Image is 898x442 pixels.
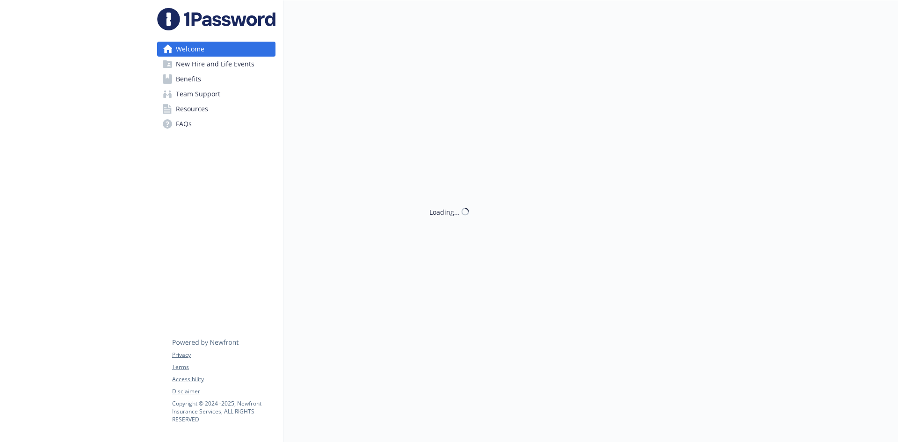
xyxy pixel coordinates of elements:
a: Privacy [172,351,275,359]
span: New Hire and Life Events [176,57,254,72]
a: Resources [157,101,275,116]
span: Benefits [176,72,201,87]
a: FAQs [157,116,275,131]
div: Loading... [429,207,460,217]
a: Disclaimer [172,387,275,396]
span: FAQs [176,116,192,131]
span: Team Support [176,87,220,101]
a: New Hire and Life Events [157,57,275,72]
span: Welcome [176,42,204,57]
a: Team Support [157,87,275,101]
span: Resources [176,101,208,116]
a: Terms [172,363,275,371]
a: Welcome [157,42,275,57]
p: Copyright © 2024 - 2025 , Newfront Insurance Services, ALL RIGHTS RESERVED [172,399,275,423]
a: Accessibility [172,375,275,384]
a: Benefits [157,72,275,87]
